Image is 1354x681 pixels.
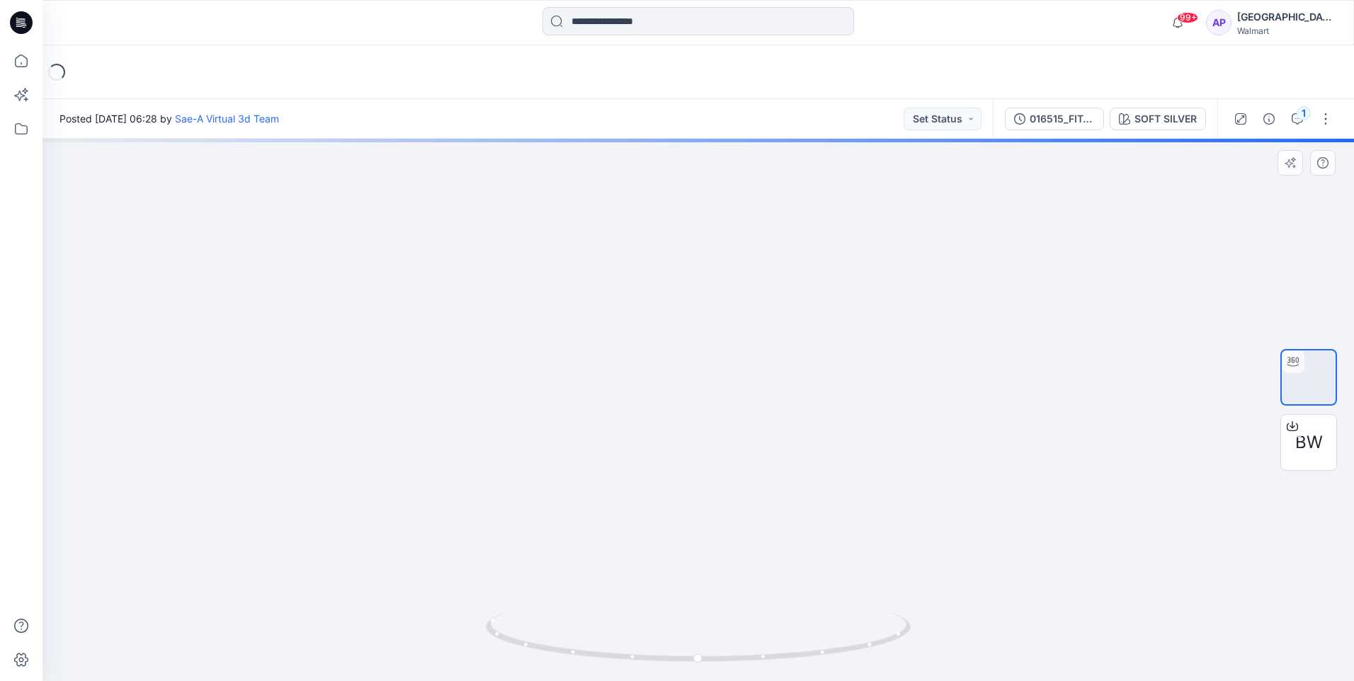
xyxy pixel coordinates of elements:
[1134,111,1197,127] div: SOFT SILVER
[1110,108,1206,130] button: SOFT SILVER
[1237,8,1336,25] div: [GEOGRAPHIC_DATA]
[1295,430,1323,455] span: BW
[59,111,279,126] span: Posted [DATE] 06:28 by
[175,113,279,125] a: Sae-A Virtual 3d Team
[1297,106,1311,120] div: 1
[1286,108,1309,130] button: 1
[1237,25,1336,36] div: Walmart
[1005,108,1104,130] button: 016515_FIT_TT HIGH NECK SWEATSHIRT SET (BOTTOM)
[1258,108,1280,130] button: Details
[1030,111,1095,127] div: 016515_FIT_TT HIGH NECK SWEATSHIRT SET (BOTTOM)
[1206,10,1231,35] div: AP
[1177,12,1198,23] span: 99+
